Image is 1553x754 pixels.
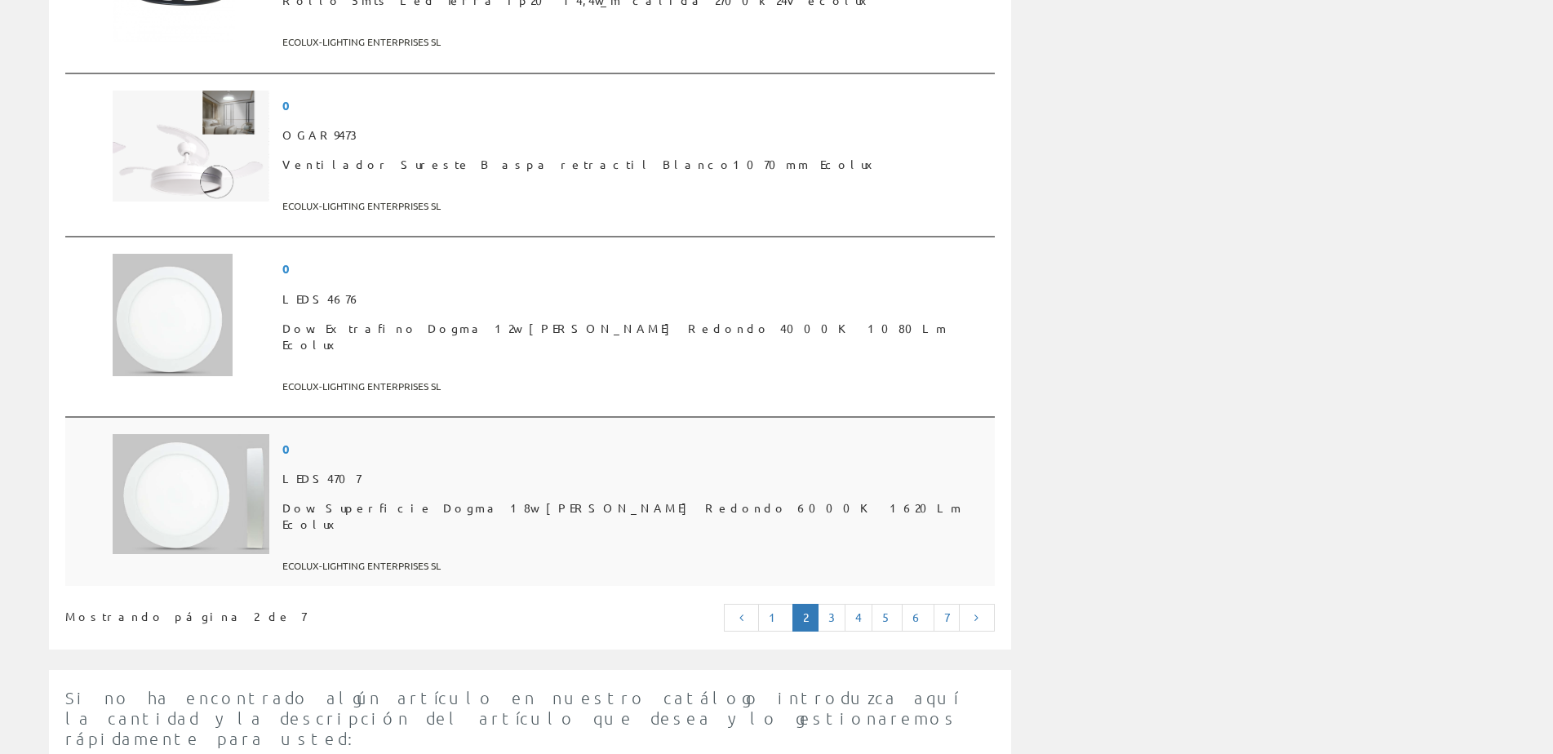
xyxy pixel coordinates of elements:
span: ECOLUX-LIGHTING ENTERPRISES SL [282,373,988,400]
span: Ventilador Sureste B aspa retractil Blanco1070mm Ecolux [282,150,988,180]
a: 3 [818,604,845,632]
span: 0 [282,254,988,284]
span: LEDS4707 [282,464,988,494]
img: Foto artículo Dow.Superficie Dogma 18w Blanco Redondo 6000K 1620Lm Ecolux (192x147.21382289417) [113,434,269,554]
a: 4 [845,604,872,632]
span: OGAR9473 [282,121,988,150]
span: ECOLUX-LIGHTING ENTERPRISES SL [282,193,988,220]
span: LEDS4676 [282,285,988,314]
span: Dow.Superficie Dogma 18w [PERSON_NAME] Redondo 6000K 1620Lm Ecolux [282,494,988,539]
a: Página siguiente [959,604,995,632]
img: Foto artículo Dow.Extrafino Dogma 12w Blanco Redondo 4000K 1080Lm Ecolux (147.10743801653x150) [113,254,233,376]
a: 5 [872,604,903,632]
a: 7 [934,604,960,632]
a: 1 [758,604,793,632]
a: Página actual [792,604,819,632]
span: Si no ha encontrado algún artículo en nuestro catálogo introduzca aquí la cantidad y la descripci... [65,688,958,748]
img: Foto artículo Ventilador Sureste B aspa retractil Blanco1070mm Ecolux (192x136.70959902795) [113,91,269,202]
span: Dow.Extrafino Dogma 12w [PERSON_NAME] Redondo 4000K 1080Lm Ecolux [282,314,988,360]
span: ECOLUX-LIGHTING ENTERPRISES SL [282,552,988,579]
span: 0 [282,91,988,121]
div: Mostrando página 2 de 7 [65,602,438,625]
span: ECOLUX-LIGHTING ENTERPRISES SL [282,29,988,55]
span: 0 [282,434,988,464]
a: Página anterior [724,604,760,632]
a: 6 [902,604,934,632]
